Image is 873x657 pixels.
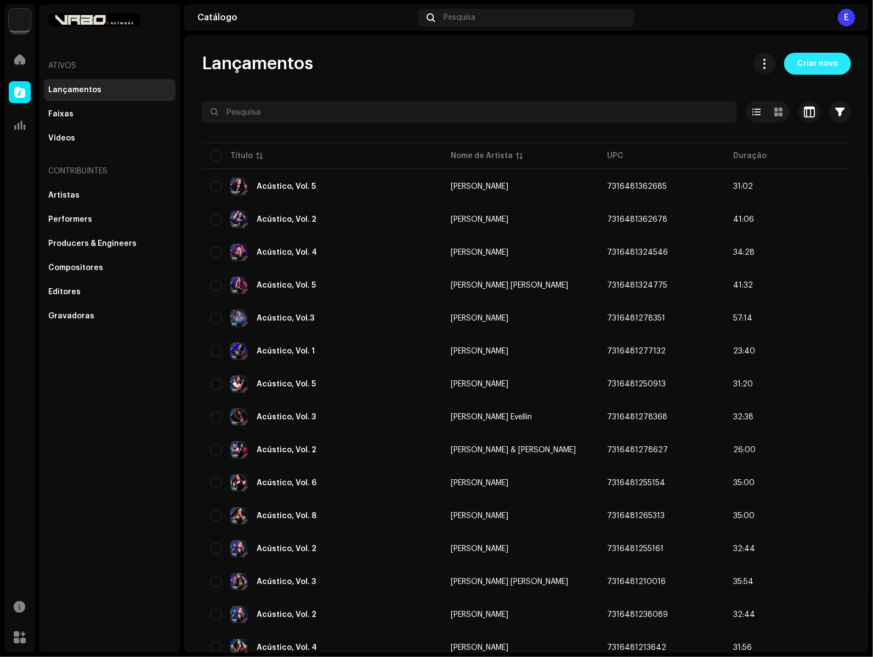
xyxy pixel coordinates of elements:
span: 31:20 [734,380,753,388]
span: Pâmella Evellin [451,413,590,421]
re-m-nav-item: Lançamentos [44,79,175,101]
span: 7316481278627 [608,446,668,454]
re-m-nav-item: Editores [44,281,175,303]
div: Acústico, Vol. 2 [257,216,316,223]
img: e5dac727-34a3-413e-be95-96c2c45cf841 [230,474,248,492]
span: 7316481278351 [608,315,666,322]
re-a-nav-header: Ativos [44,53,175,79]
span: Ezequias Mattos [451,380,590,388]
span: 32:44 [734,611,756,619]
img: 42675aab-0ebb-4fc2-9ef8-c37fe9fefd08 [230,178,248,195]
div: [PERSON_NAME] [451,183,509,190]
span: 7316481255161 [608,545,664,553]
span: 7316481213642 [608,644,667,652]
re-m-nav-item: Faixas [44,103,175,125]
span: 34:28 [734,249,755,256]
span: Vitória Lima [451,611,590,619]
span: 32:44 [734,545,756,553]
span: Vitória Lima [451,545,590,553]
img: 638d16aa-c6b8-402f-91d1-5529c648d8b7 [230,507,248,525]
span: 7316481250913 [608,380,666,388]
img: 73b00a62-fcd3-42e1-9f06-bf9672a75831 [230,342,248,360]
span: Lançamentos [202,53,313,75]
span: 35:00 [734,512,755,520]
img: 9e6cccc7-1db0-497f-9b64-bfee1599bc3f [230,606,248,624]
div: [PERSON_NAME] [451,611,509,619]
re-m-nav-item: Vídeos [44,127,175,149]
span: Rafael Mello [451,315,590,322]
div: [PERSON_NAME] Evellin [451,413,532,421]
span: 31:56 [734,644,752,652]
div: Vídeos [48,134,75,143]
div: Producers & Engineers [48,239,137,248]
img: 5dddec92-571b-401c-b14a-943ee56cf79f [230,441,248,459]
div: Acústico, Vol. 5 [257,183,316,190]
img: a1fa43e9-9450-4cab-85de-d7676092ee31 [230,540,248,558]
span: 35:54 [734,578,754,586]
span: Rute Ester [451,347,590,355]
div: Contribuintes [44,158,175,184]
div: Acústico, Vol. 3 [257,413,316,421]
img: 437e86f7-a9e5-4f06-9c98-b901a03e51ca [230,277,248,294]
span: Maria Gabriela [451,282,590,289]
div: Editores [48,288,81,296]
re-m-nav-item: Compositores [44,257,175,279]
div: Gravadoras [48,312,94,321]
div: E [838,9,855,26]
div: Acústico, Vol. 6 [257,479,316,487]
div: [PERSON_NAME] [451,380,509,388]
span: 32:38 [734,413,754,421]
img: cd2278be-520f-41d6-9d6f-452d6ae4365e [230,573,248,591]
div: Acústico, Vol. 5 [257,282,316,289]
div: [PERSON_NAME] [PERSON_NAME] [451,282,569,289]
div: [PERSON_NAME] [PERSON_NAME] [451,578,569,586]
span: 7316481362678 [608,216,668,223]
span: Lucélia Santos [451,249,590,256]
img: 96a1817a-fb14-4daa-880f-679e559a560a [230,408,248,426]
span: 35:00 [734,479,755,487]
div: [PERSON_NAME] [451,216,509,223]
span: Joane Rodrigues [451,216,590,223]
span: 26:00 [734,446,756,454]
div: Acústico, Vol. 2 [257,545,316,553]
div: Performers [48,215,92,224]
div: [PERSON_NAME] & [PERSON_NAME] [451,446,576,454]
div: Acústico, Vol. 4 [257,249,317,256]
span: 41:06 [734,216,755,223]
span: Gabrielli Sousa [451,578,590,586]
span: 7316481255154 [608,479,666,487]
div: Lançamentos [48,86,101,94]
div: Acústico, Vol. 1 [257,347,315,355]
span: Sarah Colibri [451,512,590,520]
div: [PERSON_NAME] [451,644,509,652]
div: Acústico, Vol. 5 [257,380,316,388]
span: 7316481265313 [608,512,665,520]
div: Acústico, Vol. 3 [257,578,316,586]
input: Pesquisa [202,101,737,123]
span: Sarah Colibri [451,479,590,487]
div: Compositores [48,263,103,272]
div: Título [230,150,253,161]
span: 7316481324775 [608,282,668,289]
re-m-nav-item: Performers [44,209,175,231]
img: 5bc66d91-4d5f-437f-8315-3a8c8fe27fbe [230,211,248,228]
div: [PERSON_NAME] [451,249,509,256]
span: Jackson & Vera [451,446,590,454]
span: 7316481238089 [608,611,668,619]
div: [PERSON_NAME] [451,347,509,355]
div: [PERSON_NAME] [451,545,509,553]
div: Acústico, Vol. 2 [257,611,316,619]
img: 10c8108f-2e99-4da9-9a3a-2ca379ab1748 [230,244,248,261]
re-m-nav-item: Artistas [44,184,175,206]
div: Faixas [48,110,73,119]
span: 41:32 [734,282,753,289]
div: Acústico, Vol. 2 [257,446,316,454]
span: 7316481362685 [608,183,667,190]
div: Catálogo [197,13,414,22]
span: Criar novo [797,53,838,75]
span: 31:02 [734,183,753,190]
span: 7316481277132 [608,347,666,355]
img: 66bce8da-2cef-42a1-a8c4-ff775820a5f9 [9,9,31,31]
div: Acústico, Vol. 4 [257,644,317,652]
